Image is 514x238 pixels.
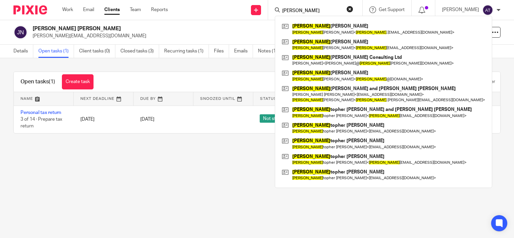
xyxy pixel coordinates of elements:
input: Search [282,8,342,14]
a: Work [62,6,73,13]
img: svg%3E [482,5,493,15]
a: Files [214,45,229,58]
span: (1) [49,79,55,84]
a: Recurring tasks (1) [164,45,209,58]
span: Get Support [379,7,405,12]
a: Clients [104,6,120,13]
a: Email [83,6,94,13]
span: 3 of 14 · Prepare tax return [21,117,62,129]
p: [PERSON_NAME] [442,6,479,13]
a: Create task [62,74,94,89]
a: Open tasks (1) [38,45,74,58]
a: Client tasks (0) [79,45,115,58]
a: Notes (1) [258,45,283,58]
td: [DATE] [74,106,134,133]
a: Team [130,6,141,13]
h2: [PERSON_NAME] [PERSON_NAME] [33,25,334,32]
a: Closed tasks (3) [120,45,159,58]
h1: Open tasks [21,78,55,85]
span: [DATE] [140,117,154,122]
img: svg%3E [13,25,28,39]
span: Snoozed Until [200,97,235,101]
span: Not started [260,114,290,123]
a: Personal tax return [21,110,61,115]
p: [PERSON_NAME][EMAIL_ADDRESS][DOMAIN_NAME] [33,33,409,39]
img: Pixie [13,5,47,14]
a: Emails [234,45,253,58]
a: Reports [151,6,168,13]
span: Status [260,97,277,101]
button: Clear [346,6,353,12]
a: Details [13,45,33,58]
